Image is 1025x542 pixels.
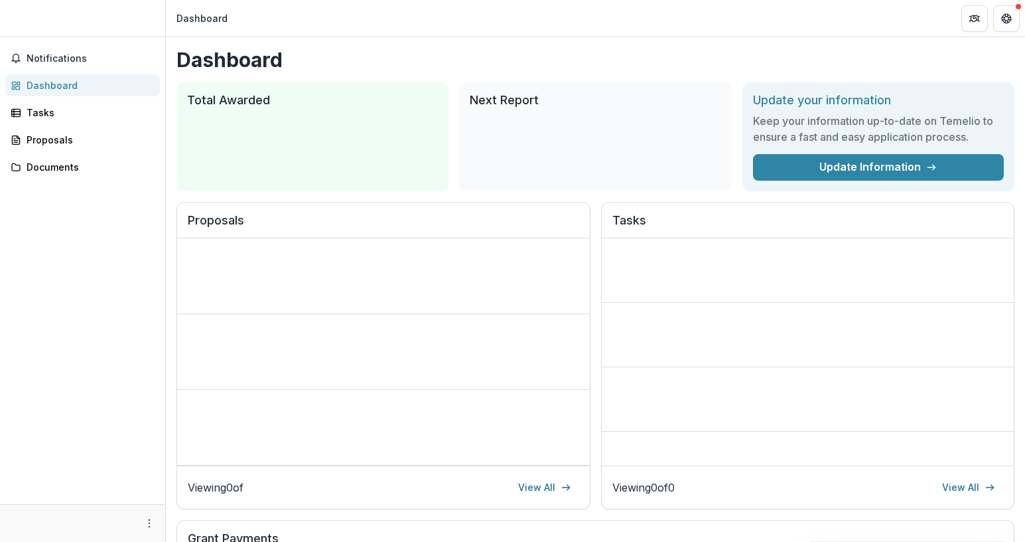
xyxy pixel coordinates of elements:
div: Documents [27,160,149,174]
h2: Tasks [612,213,1004,238]
a: View All [934,477,1003,498]
div: Tasks [27,106,149,120]
h2: Next Report [470,93,720,108]
div: Proposals [27,133,149,147]
a: Tasks [5,102,160,124]
nav: breadcrumb [171,9,233,28]
button: Partners [961,5,988,32]
button: Notifications [5,48,160,69]
button: Get Help [993,5,1020,32]
h2: Total Awarded [187,93,438,108]
a: Dashboard [5,74,160,96]
div: Dashboard [27,78,149,92]
span: Notifications [27,53,155,64]
a: Documents [5,156,160,178]
p: Viewing 0 of 0 [612,480,675,496]
p: Viewing 0 of [188,480,243,496]
h2: Update your information [753,93,1004,108]
a: View All [510,477,579,498]
div: Dashboard [176,11,228,25]
a: Proposals [5,129,160,151]
a: Update Information [753,154,1004,181]
h1: Dashboard [176,48,1014,72]
h2: Proposals [188,213,579,238]
h3: Keep your information up-to-date on Temelio to ensure a fast and easy application process. [753,113,1004,145]
button: More [141,515,157,531]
